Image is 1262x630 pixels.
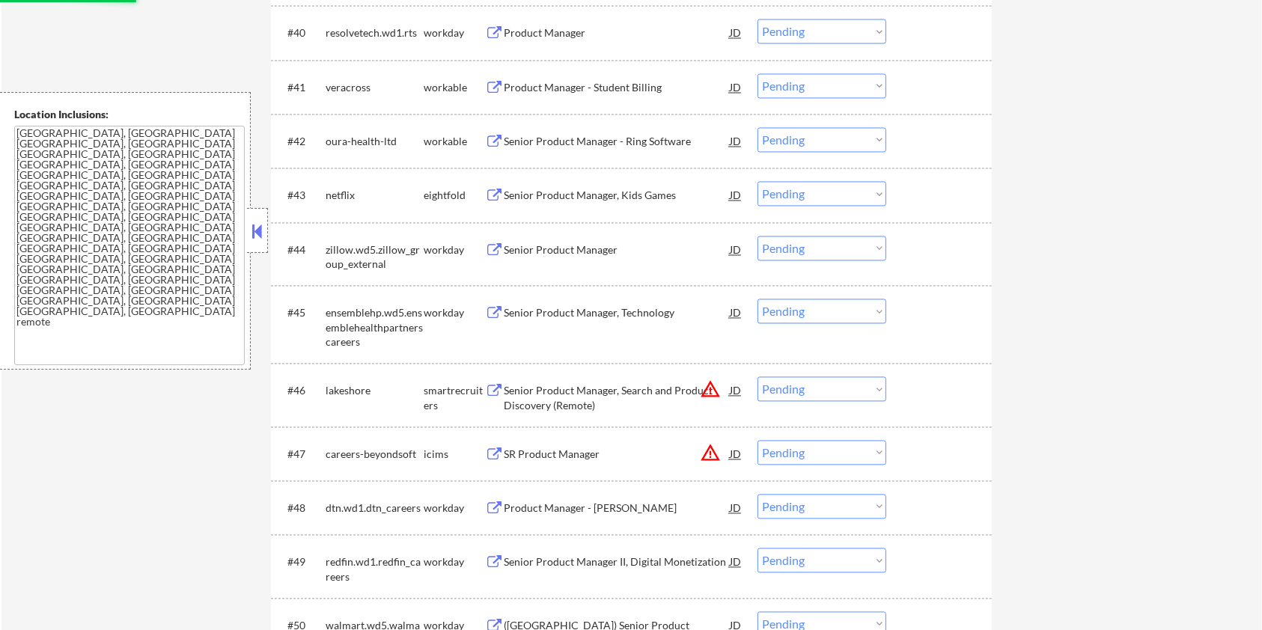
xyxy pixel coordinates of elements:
div: smartrecruiters [424,384,485,413]
div: workday [424,555,485,570]
div: ensemblehp.wd5.ensemblehealthpartnerscareers [326,306,424,350]
div: #46 [287,384,314,399]
div: workday [424,243,485,258]
div: JD [728,441,743,468]
div: #47 [287,447,314,462]
div: Senior Product Manager II, Digital Monetization [504,555,730,570]
div: zillow.wd5.zillow_group_external [326,243,424,272]
div: JD [728,299,743,326]
div: #42 [287,135,314,150]
div: dtn.wd1.dtn_careers [326,501,424,516]
div: JD [728,495,743,522]
div: JD [728,377,743,404]
div: #48 [287,501,314,516]
div: JD [728,128,743,155]
div: Senior Product Manager, Technology [504,306,730,321]
div: lakeshore [326,384,424,399]
div: Location Inclusions: [14,107,245,122]
div: #43 [287,189,314,204]
div: careers-beyondsoft [326,447,424,462]
div: redfin.wd1.redfin_careers [326,555,424,584]
div: JD [728,548,743,575]
div: #44 [287,243,314,258]
div: Senior Product Manager, Search and Product Discovery (Remote) [504,384,730,413]
div: #45 [287,306,314,321]
div: JD [728,19,743,46]
div: veracross [326,81,424,96]
div: workable [424,135,485,150]
div: #49 [287,555,314,570]
div: workday [424,306,485,321]
div: netflix [326,189,424,204]
button: warning_amber [700,443,721,464]
div: Senior Product Manager, Kids Games [504,189,730,204]
div: workable [424,81,485,96]
div: JD [728,74,743,101]
div: Product Manager - [PERSON_NAME] [504,501,730,516]
div: #41 [287,81,314,96]
div: oura-health-ltd [326,135,424,150]
div: workday [424,26,485,41]
div: icims [424,447,485,462]
button: warning_amber [700,379,721,400]
div: workday [424,501,485,516]
div: Product Manager [504,26,730,41]
div: Senior Product Manager - Ring Software [504,135,730,150]
div: resolvetech.wd1.rts [326,26,424,41]
div: Senior Product Manager [504,243,730,258]
div: Product Manager - Student Billing [504,81,730,96]
div: eightfold [424,189,485,204]
div: SR Product Manager [504,447,730,462]
div: #40 [287,26,314,41]
div: JD [728,182,743,209]
div: JD [728,236,743,263]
